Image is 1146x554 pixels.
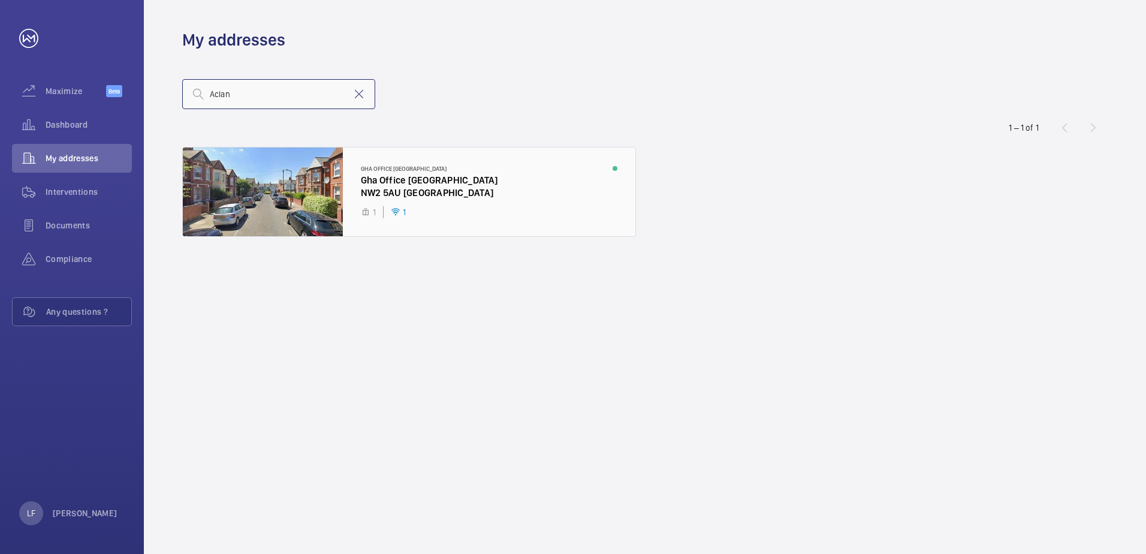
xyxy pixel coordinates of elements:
span: Maximize [46,85,106,97]
span: Compliance [46,253,132,265]
span: Beta [106,85,122,97]
div: 1 – 1 of 1 [1009,122,1039,134]
h1: My addresses [182,29,285,51]
span: Any questions ? [46,306,131,318]
input: Search by address [182,79,375,109]
span: Dashboard [46,119,132,131]
span: Documents [46,219,132,231]
span: My addresses [46,152,132,164]
span: Interventions [46,186,132,198]
p: [PERSON_NAME] [53,507,117,519]
p: LF [27,507,35,519]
